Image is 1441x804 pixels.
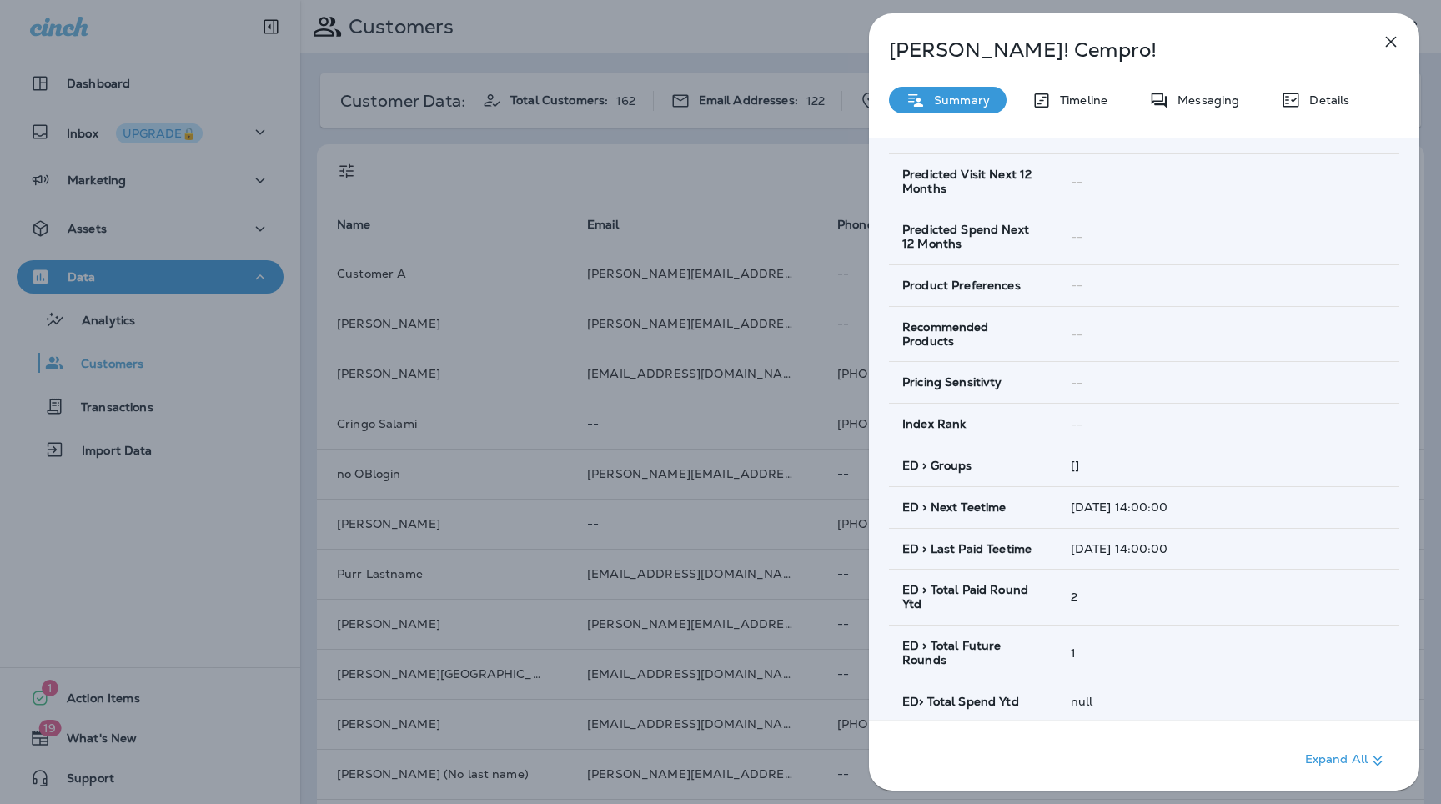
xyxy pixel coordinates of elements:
span: -- [1071,229,1082,244]
span: null [1071,694,1093,709]
p: [PERSON_NAME]! Cempro! [889,38,1344,62]
span: ED > Groups [902,459,972,473]
span: Predicted Spend Next 12 Months [902,223,1044,251]
span: -- [1071,375,1082,390]
span: ED > Next Teetime [902,500,1006,515]
span: [] [1071,458,1079,473]
span: Recommended Products [902,320,1044,349]
span: Predicted Visit Next 12 Months [902,168,1044,196]
span: -- [1071,174,1082,189]
span: 2 [1071,590,1077,605]
span: [DATE] 14:00:00 [1071,500,1168,515]
span: -- [1071,327,1082,342]
span: Index Rank [902,417,966,431]
span: ED> Total Spend Ytd [902,695,1019,709]
span: ED > Total Future Rounds [902,639,1044,667]
span: -- [1071,278,1082,293]
p: Expand All [1305,751,1388,771]
span: Predicted Return Date [902,126,1033,140]
span: ED > Total Paid Round Ytd [902,583,1044,611]
span: -- [1071,417,1082,432]
span: Product Preferences [902,279,1021,293]
span: Pricing Sensitivty [902,375,1002,389]
p: Details [1301,93,1349,107]
span: 1 [1071,646,1076,661]
p: Summary [926,93,990,107]
button: Expand All [1298,746,1394,776]
p: Messaging [1169,93,1239,107]
span: [DATE] 14:00:00 [1071,541,1168,556]
p: Timeline [1052,93,1107,107]
span: ED > Last Paid Teetime [902,542,1032,556]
